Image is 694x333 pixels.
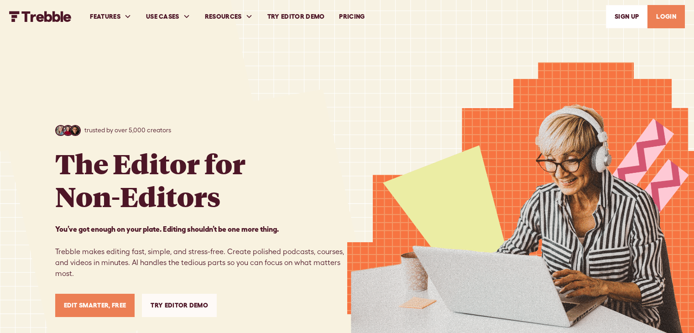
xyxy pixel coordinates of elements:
[146,12,179,21] div: USE CASES
[90,12,120,21] div: FEATURES
[9,11,72,22] img: Trebble FM Logo
[606,5,647,28] a: SIGn UP
[198,1,260,32] div: RESOURCES
[139,1,198,32] div: USE CASES
[84,125,171,135] p: trusted by over 5,000 creators
[205,12,242,21] div: RESOURCES
[332,1,372,32] a: PRICING
[55,224,347,279] p: Trebble makes editing fast, simple, and stress-free. Create polished podcasts, courses, and video...
[260,1,332,32] a: Try Editor Demo
[55,225,279,233] strong: You’ve got enough on your plate. Editing shouldn’t be one more thing. ‍
[55,147,245,213] h1: The Editor for Non-Editors
[55,294,135,317] a: Edit Smarter, Free
[9,11,72,22] a: home
[142,294,217,317] a: Try Editor Demo
[647,5,685,28] a: LOGIN
[83,1,139,32] div: FEATURES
